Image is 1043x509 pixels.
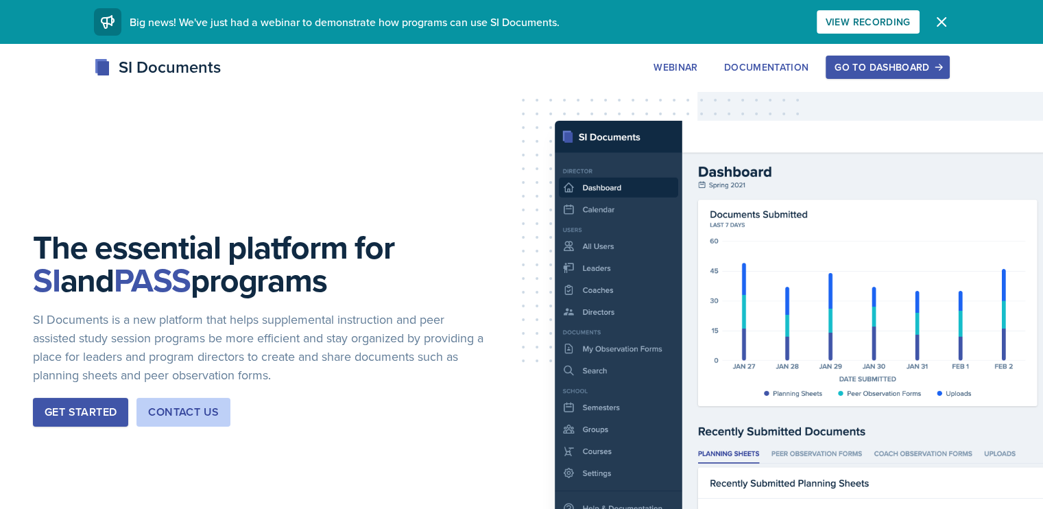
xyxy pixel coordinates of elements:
[33,398,128,427] button: Get Started
[45,404,117,421] div: Get Started
[724,62,809,73] div: Documentation
[654,62,697,73] div: Webinar
[130,14,560,29] span: Big news! We've just had a webinar to demonstrate how programs can use SI Documents.
[835,62,940,73] div: Go to Dashboard
[94,55,221,80] div: SI Documents
[826,16,911,27] div: View Recording
[645,56,706,79] button: Webinar
[826,56,949,79] button: Go to Dashboard
[715,56,818,79] button: Documentation
[817,10,920,34] button: View Recording
[148,404,219,421] div: Contact Us
[136,398,230,427] button: Contact Us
